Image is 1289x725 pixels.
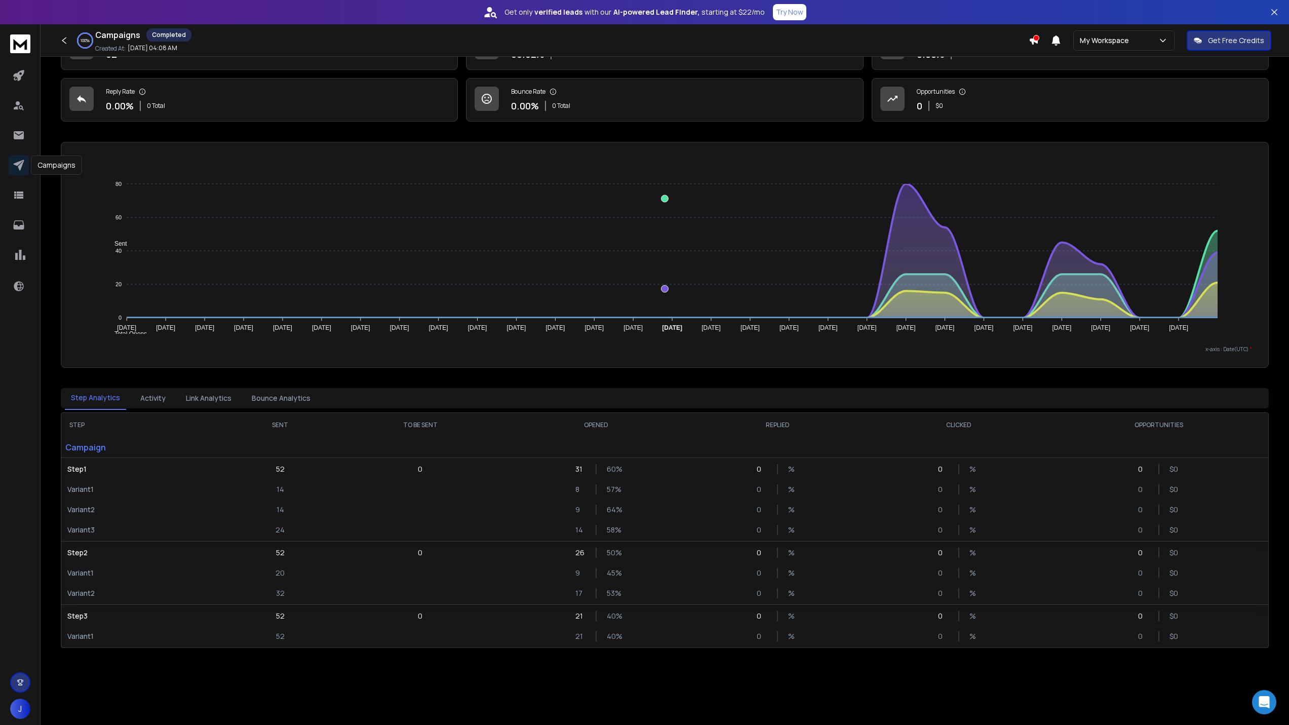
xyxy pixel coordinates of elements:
a: Opportunities0$0 [872,78,1269,122]
tspan: [DATE] [818,324,838,331]
p: $ 0 [935,102,943,110]
tspan: [DATE] [701,324,721,331]
p: 0 [1138,588,1148,598]
p: 21 [575,631,585,641]
tspan: 60 [115,214,122,220]
p: 100 % [81,37,90,44]
p: 0 [938,611,948,621]
p: 0 [418,611,422,621]
p: % [788,611,798,621]
button: J [10,699,30,719]
p: $ 0 [1169,525,1180,535]
p: 32 [276,588,285,598]
p: Step 2 [67,548,219,558]
p: 26 [575,548,585,558]
p: 52 [276,464,285,474]
p: % [969,568,980,578]
p: 0 [1138,484,1148,494]
tspan: 80 [115,181,122,187]
p: 0 [938,505,948,515]
p: $ 0 [1169,588,1180,598]
p: 52 [276,631,285,641]
th: CLICKED [868,413,1049,437]
span: Sent [107,240,127,247]
p: Bounce Rate [511,88,545,96]
p: Reply Rate [106,88,135,96]
p: Variant 1 [67,631,219,641]
p: % [788,484,798,494]
p: 45 % [607,568,617,578]
div: Open Intercom Messenger [1252,690,1276,714]
tspan: [DATE] [195,324,214,331]
p: % [969,548,980,558]
button: Link Analytics [180,387,238,409]
tspan: [DATE] [857,324,877,331]
tspan: 0 [119,315,122,321]
p: 0 [757,611,767,621]
p: $ 0 [1169,611,1180,621]
p: $ 0 [1169,548,1180,558]
p: Variant 2 [67,588,219,598]
p: 31 [575,464,585,474]
tspan: [DATE] [156,324,175,331]
p: 0 [757,525,767,535]
p: 0.00 % [106,99,134,113]
p: % [788,505,798,515]
p: $ 0 [1169,505,1180,515]
tspan: [DATE] [623,324,643,331]
p: Variant 3 [67,525,219,535]
p: [DATE] 04:08 AM [128,44,177,52]
p: 0 [917,99,922,113]
p: 0 [1138,611,1148,621]
p: 0 [1138,631,1148,641]
p: 0 [938,525,948,535]
p: Variant 1 [67,568,219,578]
p: 50 % [607,548,617,558]
p: % [788,548,798,558]
p: 0 Total [147,102,165,110]
tspan: [DATE] [312,324,331,331]
p: 0 [1138,464,1148,474]
p: 0 [757,464,767,474]
tspan: 20 [115,281,122,287]
tspan: [DATE] [779,324,799,331]
tspan: [DATE] [234,324,253,331]
p: % [969,631,980,641]
p: 0 [418,464,422,474]
p: 60 % [607,464,617,474]
tspan: [DATE] [1091,324,1110,331]
p: 14 [575,525,585,535]
p: My Workspace [1080,35,1133,46]
p: Variant 1 [67,484,219,494]
p: % [969,611,980,621]
p: 17 [575,588,585,598]
p: % [969,484,980,494]
p: 21 [575,611,585,621]
a: Reply Rate0.00%0 Total [61,78,458,122]
p: x-axis : Date(UTC) [77,346,1252,353]
tspan: [DATE] [662,324,682,331]
p: Created At: [95,45,126,53]
p: 53 % [607,588,617,598]
img: logo [10,34,30,53]
p: 0 [938,548,948,558]
p: 0 [1138,568,1148,578]
p: Step 1 [67,464,219,474]
button: Get Free Credits [1187,30,1271,51]
p: % [788,588,798,598]
p: 0 [1138,505,1148,515]
p: $ 0 [1169,568,1180,578]
tspan: [DATE] [507,324,526,331]
tspan: [DATE] [545,324,565,331]
button: Bounce Analytics [246,387,317,409]
p: % [788,568,798,578]
p: 0 [418,548,422,558]
p: 40 % [607,631,617,641]
a: Bounce Rate0.00%0 Total [466,78,863,122]
button: Step Analytics [65,387,126,410]
tspan: [DATE] [351,324,370,331]
tspan: 40 [115,248,122,254]
p: Step 3 [67,611,219,621]
p: % [788,631,798,641]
